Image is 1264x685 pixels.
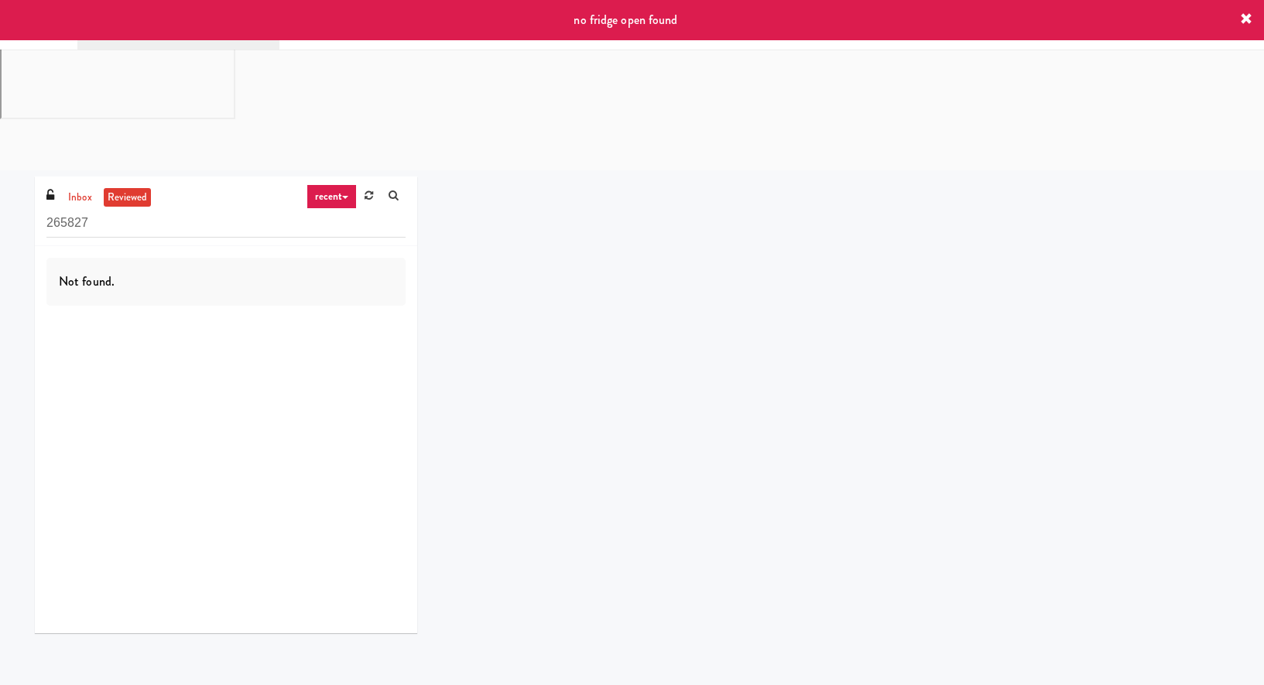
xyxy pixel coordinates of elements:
[64,188,96,207] a: inbox
[574,11,677,29] span: no fridge open found
[104,188,152,207] a: reviewed
[59,272,115,290] span: Not found.
[307,184,358,209] a: recent
[46,209,406,238] input: Search vision orders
